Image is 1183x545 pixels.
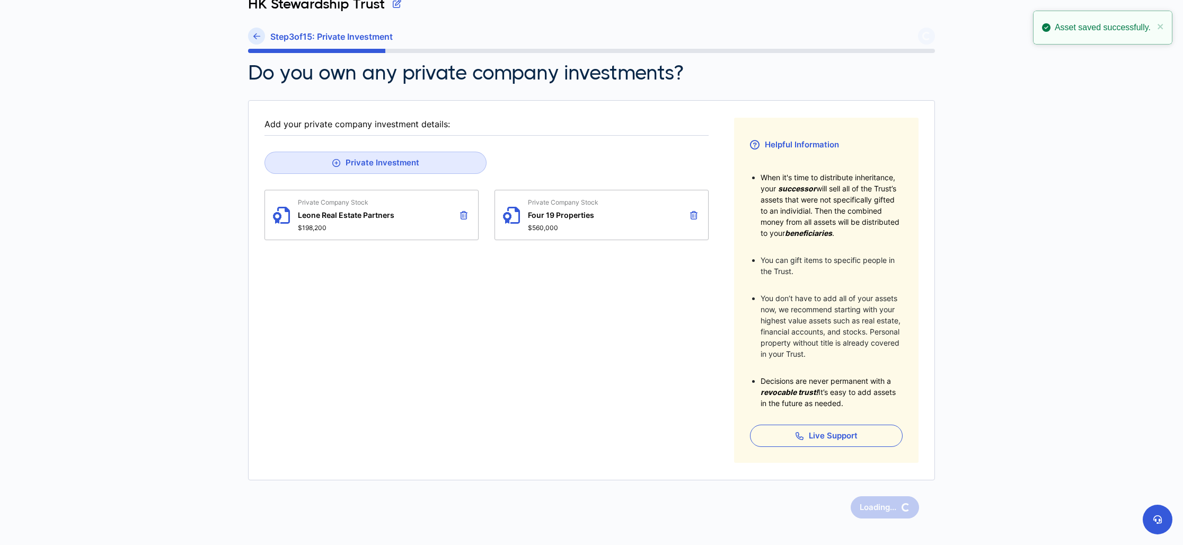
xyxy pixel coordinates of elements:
h6: Step 3 of 15 : Private Investment [270,32,393,42]
span: $560,000 [528,224,598,232]
span: Leone Real Estate Partners [298,210,394,219]
span: Four 19 Properties [528,210,598,219]
li: You can gift items to specific people in the Trust. [761,254,903,277]
span: Decisions are never permanent with a It’s easy to add assets in the future as needed. [761,376,896,408]
h2: Do you own any private company investments? [248,61,684,84]
span: When it's time to distribute inheritance, your will sell all of the Trust’s assets that were not ... [761,173,899,238]
span: Private Company Stock [528,198,598,206]
div: Add your private company investment details: [264,118,709,131]
button: Live Support [750,425,903,447]
span: Private Company Stock [298,198,394,206]
span: Asset saved successfully . [1055,21,1151,34]
span: successor [778,184,816,193]
h3: Helpful Information [750,134,903,156]
span: revocable trust! [761,388,818,397]
li: You don’t have to add all of your assets now, we recommend starting with your highest value asset... [761,293,903,359]
span: $198,200 [298,224,394,232]
span: beneficiaries [785,228,832,238]
button: Private Investment [264,152,487,174]
button: close [1157,20,1164,36]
